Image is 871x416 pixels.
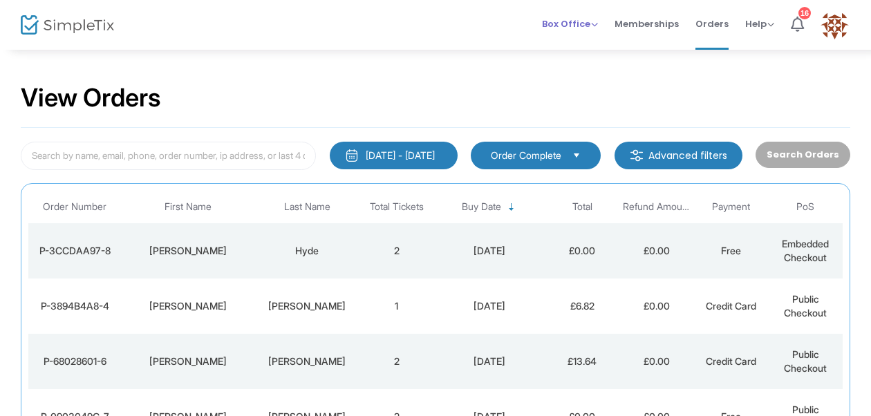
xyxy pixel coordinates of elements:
[124,299,252,313] div: Amelia
[32,299,118,313] div: P-3894B4A8-4
[124,354,252,368] div: Jill
[619,223,694,278] td: £0.00
[630,149,644,162] img: filter
[796,201,814,213] span: PoS
[359,278,434,334] td: 1
[437,244,541,258] div: 11/08/2025
[21,83,161,113] h2: View Orders
[619,334,694,389] td: £0.00
[345,149,359,162] img: monthly
[284,201,330,213] span: Last Name
[330,142,458,169] button: [DATE] - [DATE]
[21,142,316,170] input: Search by name, email, phone, order number, ip address, or last 4 digits of card
[567,148,586,163] button: Select
[437,299,541,313] div: 11/08/2025
[462,201,501,213] span: Buy Date
[721,245,741,256] span: Free
[784,293,827,319] span: Public Checkout
[165,201,212,213] span: First Name
[506,202,517,213] span: Sortable
[712,201,750,213] span: Payment
[545,191,620,223] th: Total
[32,244,118,258] div: P-3CCDAA97-8
[259,299,356,313] div: Glover
[359,191,434,223] th: Total Tickets
[706,355,756,367] span: Credit Card
[545,278,620,334] td: £6.82
[542,17,598,30] span: Box Office
[545,334,620,389] td: £13.64
[437,354,541,368] div: 09/08/2025
[782,238,829,263] span: Embedded Checkout
[259,244,356,258] div: Hyde
[706,300,756,312] span: Credit Card
[359,223,434,278] td: 2
[619,191,694,223] th: Refund Amount
[366,149,435,162] div: [DATE] - [DATE]
[615,6,679,41] span: Memberships
[124,244,252,258] div: Graham
[695,6,729,41] span: Orders
[745,17,774,30] span: Help
[43,201,106,213] span: Order Number
[359,334,434,389] td: 2
[491,149,561,162] span: Order Complete
[784,348,827,374] span: Public Checkout
[32,354,118,368] div: P-68028601-6
[798,7,811,19] div: 16
[259,354,356,368] div: Gibbons
[545,223,620,278] td: £0.00
[615,142,742,169] m-button: Advanced filters
[619,278,694,334] td: £0.00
